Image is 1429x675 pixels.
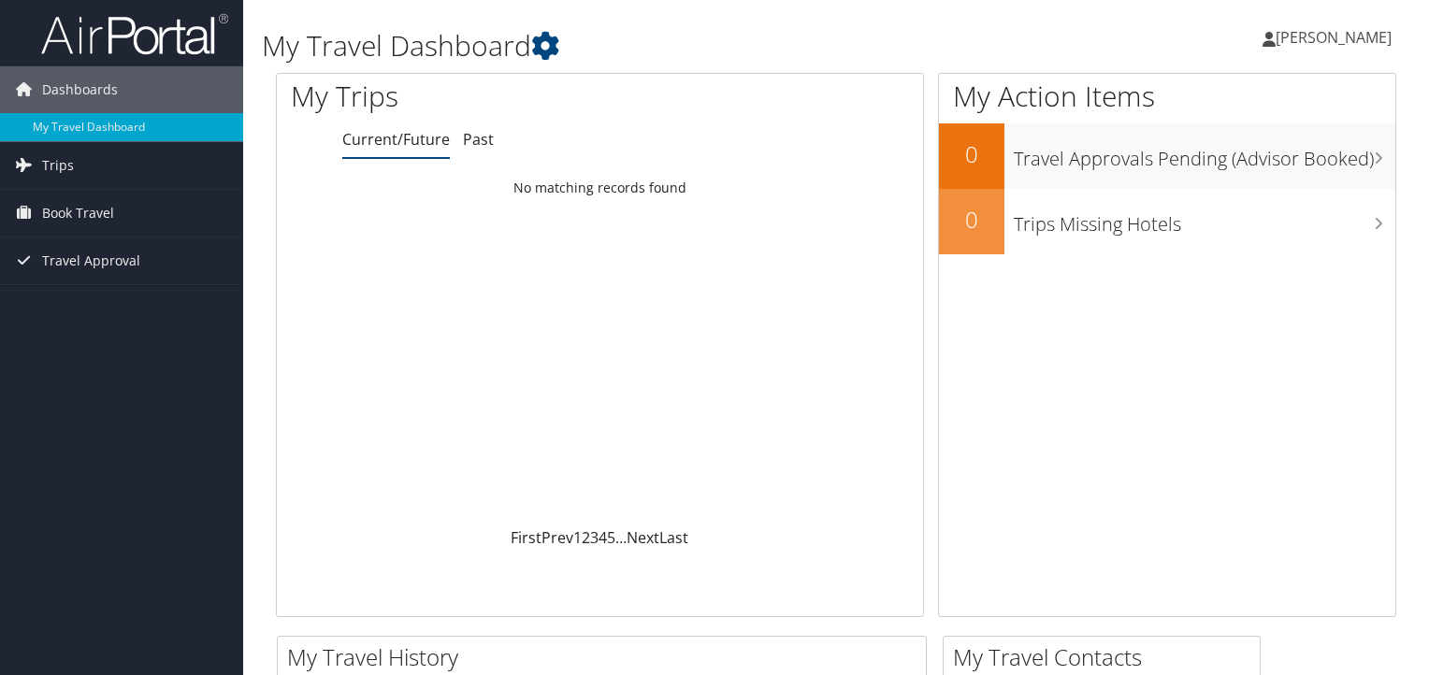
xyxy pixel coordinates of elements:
[939,204,1004,236] h2: 0
[1014,136,1395,172] h3: Travel Approvals Pending (Advisor Booked)
[627,527,659,548] a: Next
[42,66,118,113] span: Dashboards
[342,129,450,150] a: Current/Future
[42,142,74,189] span: Trips
[953,641,1260,673] h2: My Travel Contacts
[939,77,1395,116] h1: My Action Items
[659,527,688,548] a: Last
[1014,202,1395,237] h3: Trips Missing Hotels
[463,129,494,150] a: Past
[41,12,228,56] img: airportal-logo.png
[42,237,140,284] span: Travel Approval
[287,641,926,673] h2: My Travel History
[607,527,615,548] a: 5
[573,527,582,548] a: 1
[590,527,599,548] a: 3
[615,527,627,548] span: …
[582,527,590,548] a: 2
[291,77,640,116] h1: My Trips
[511,527,541,548] a: First
[939,138,1004,170] h2: 0
[599,527,607,548] a: 4
[541,527,573,548] a: Prev
[939,123,1395,189] a: 0Travel Approvals Pending (Advisor Booked)
[1263,9,1410,65] a: [PERSON_NAME]
[1276,27,1392,48] span: [PERSON_NAME]
[262,26,1028,65] h1: My Travel Dashboard
[42,190,114,237] span: Book Travel
[939,189,1395,254] a: 0Trips Missing Hotels
[277,171,923,205] td: No matching records found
